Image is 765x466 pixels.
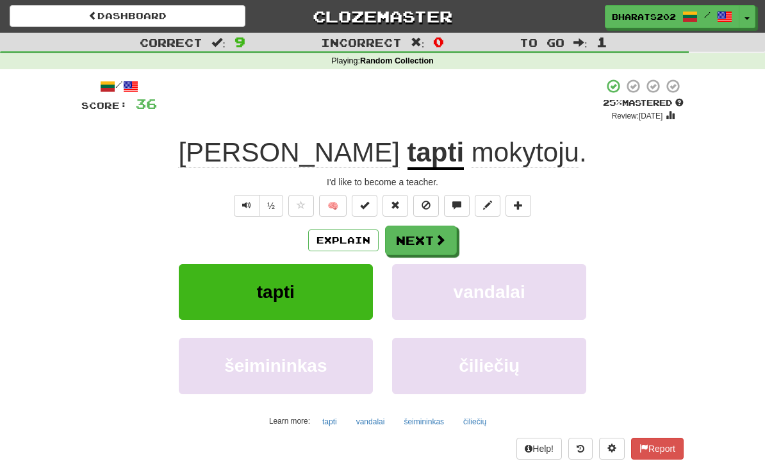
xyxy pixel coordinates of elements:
span: šeimininkas [224,356,327,376]
button: vandalai [349,412,392,431]
button: Play sentence audio (ctl+space) [234,195,259,217]
u: tapti [407,137,465,170]
span: 25 % [603,97,622,108]
a: Clozemaster [265,5,500,28]
span: bharats202 [612,11,676,22]
span: : [211,37,226,48]
button: 🧠 [319,195,347,217]
span: / [704,10,711,19]
span: vandalai [454,282,525,302]
button: Ignore sentence (alt+i) [413,195,439,217]
span: 9 [234,34,245,49]
button: Edit sentence (alt+d) [475,195,500,217]
div: I'd like to become a teacher. [81,176,684,188]
span: . [464,137,586,168]
span: [PERSON_NAME] [178,137,399,168]
a: Dashboard [10,5,245,27]
button: čiliečių [456,412,493,431]
span: 1 [596,34,607,49]
button: Report [631,438,684,460]
button: Discuss sentence (alt+u) [444,195,470,217]
button: Add to collection (alt+a) [506,195,531,217]
span: 0 [433,34,444,49]
button: Favorite sentence (alt+f) [288,195,314,217]
button: Set this sentence to 100% Mastered (alt+m) [352,195,377,217]
button: Help! [516,438,562,460]
a: bharats202 / [605,5,739,28]
button: ½ [259,195,283,217]
span: Incorrect [321,36,402,49]
button: tapti [315,412,344,431]
span: tapti [257,282,295,302]
div: Text-to-speech controls [231,195,283,217]
button: čiliečių [392,338,586,394]
button: Reset to 0% Mastered (alt+r) [383,195,408,217]
span: Score: [81,100,128,111]
button: tapti [179,264,373,320]
span: To go [520,36,564,49]
small: Learn more: [269,417,310,426]
span: 36 [135,96,157,112]
strong: Random Collection [360,56,434,65]
small: Review: [DATE] [612,112,663,121]
span: čiliečių [459,356,520,376]
span: : [411,37,425,48]
span: mokytoju [472,137,579,168]
button: Round history (alt+y) [568,438,593,460]
div: / [81,78,157,94]
span: Correct [140,36,202,49]
button: šeimininkas [179,338,373,394]
button: Next [385,226,457,255]
button: vandalai [392,264,586,320]
span: : [573,37,588,48]
button: Explain [308,229,379,251]
button: šeimininkas [397,412,451,431]
div: Mastered [603,97,684,109]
